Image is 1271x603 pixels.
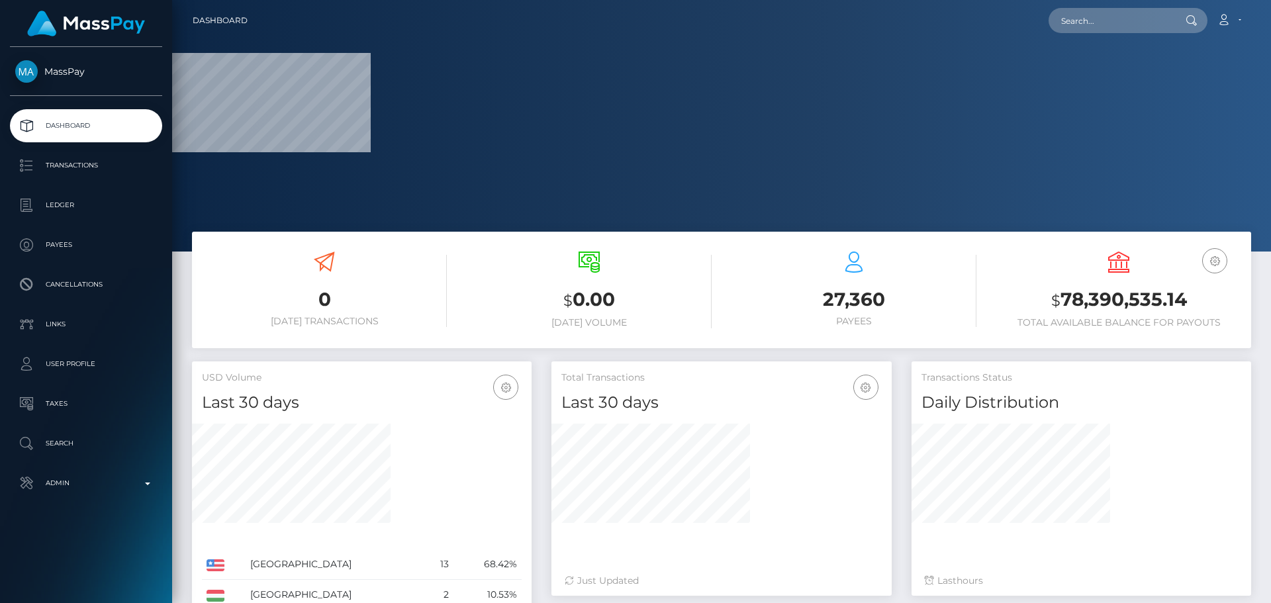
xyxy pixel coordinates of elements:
h3: 78,390,535.14 [996,287,1241,314]
h5: Transactions Status [921,371,1241,385]
a: Dashboard [10,109,162,142]
a: Admin [10,467,162,500]
h4: Last 30 days [561,391,881,414]
a: Links [10,308,162,341]
img: US.png [207,559,224,571]
h6: Total Available Balance for Payouts [996,317,1241,328]
input: Search... [1049,8,1173,33]
a: Transactions [10,149,162,182]
div: Last hours [925,574,1238,588]
h6: Payees [731,316,976,327]
p: Payees [15,235,157,255]
small: $ [1051,291,1060,310]
p: Cancellations [15,275,157,295]
h5: Total Transactions [561,371,881,385]
td: 13 [424,549,453,580]
a: Cancellations [10,268,162,301]
a: Payees [10,228,162,261]
h4: Daily Distribution [921,391,1241,414]
h3: 0 [202,287,447,312]
img: MassPay Logo [27,11,145,36]
p: Links [15,314,157,334]
a: Ledger [10,189,162,222]
h3: 0.00 [467,287,712,314]
a: Search [10,427,162,460]
div: Just Updated [565,574,878,588]
p: Ledger [15,195,157,215]
h4: Last 30 days [202,391,522,414]
td: 68.42% [453,549,522,580]
p: Search [15,434,157,453]
td: [GEOGRAPHIC_DATA] [246,549,424,580]
p: User Profile [15,354,157,374]
h6: [DATE] Transactions [202,316,447,327]
a: Dashboard [193,7,248,34]
a: Taxes [10,387,162,420]
img: MassPay [15,60,38,83]
h5: USD Volume [202,371,522,385]
p: Taxes [15,394,157,414]
p: Dashboard [15,116,157,136]
span: MassPay [10,66,162,77]
img: HU.png [207,590,224,602]
small: $ [563,291,573,310]
p: Transactions [15,156,157,175]
h3: 27,360 [731,287,976,312]
h6: [DATE] Volume [467,317,712,328]
a: User Profile [10,348,162,381]
p: Admin [15,473,157,493]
